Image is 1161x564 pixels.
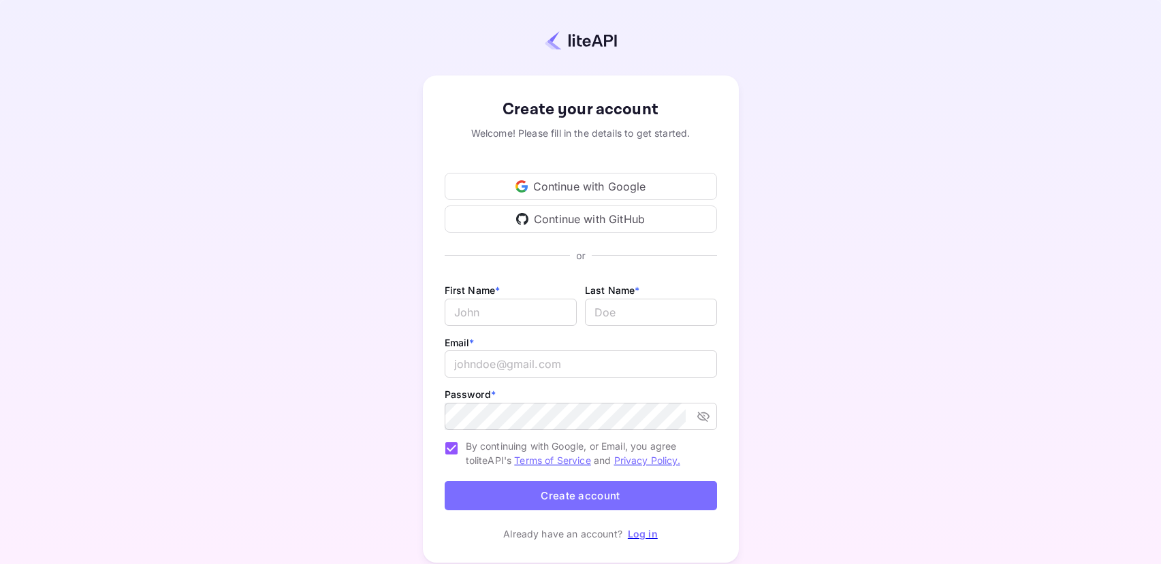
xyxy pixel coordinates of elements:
input: John [445,299,577,326]
a: Log in [628,528,658,540]
label: Email [445,337,475,348]
div: Welcome! Please fill in the details to get started. [445,126,717,140]
a: Privacy Policy. [614,454,680,466]
div: Create your account [445,97,717,122]
label: First Name [445,284,500,296]
div: Continue with Google [445,173,717,200]
button: toggle password visibility [691,404,716,429]
p: Already have an account? [503,527,622,541]
a: Terms of Service [514,454,590,466]
img: liteapi [545,31,617,50]
label: Password [445,388,496,400]
div: Continue with GitHub [445,205,717,233]
input: Doe [585,299,717,326]
span: By continuing with Google, or Email, you agree to liteAPI's and [466,439,706,467]
button: Create account [445,481,717,510]
label: Last Name [585,284,640,296]
input: johndoe@gmail.com [445,350,717,378]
